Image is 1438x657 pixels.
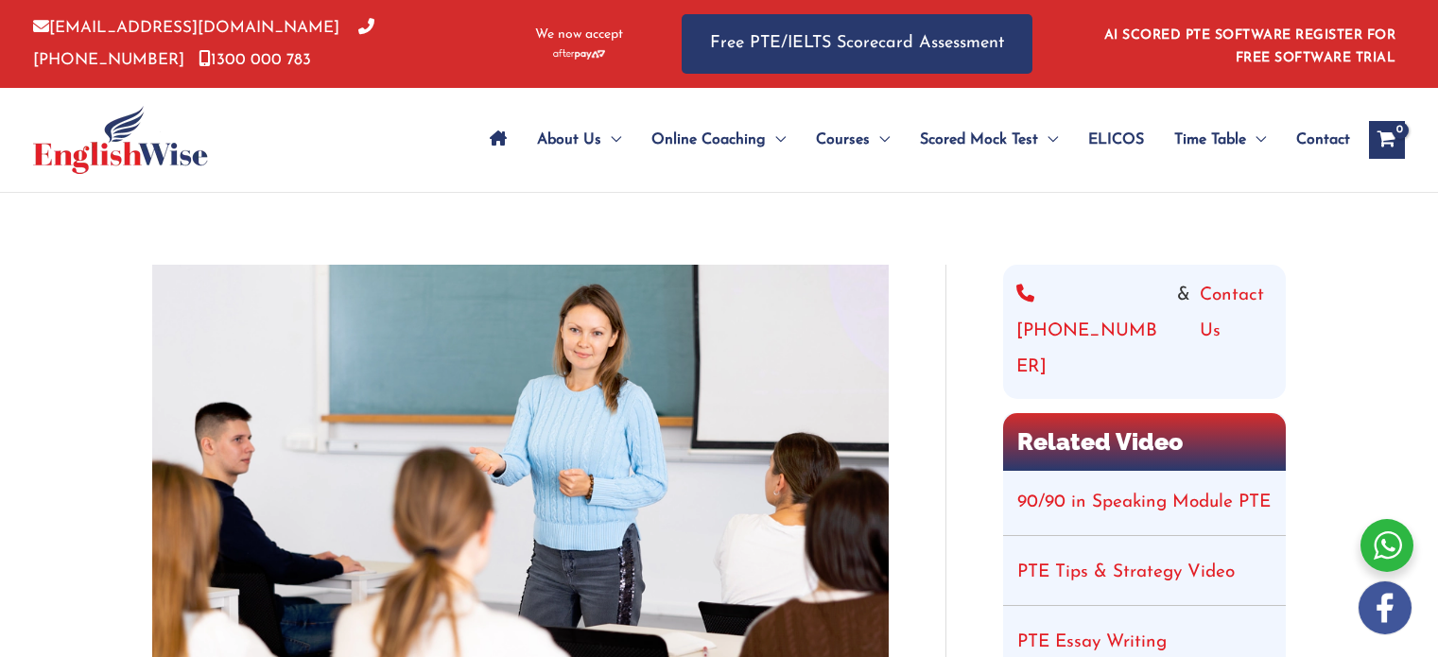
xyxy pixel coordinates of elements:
a: Free PTE/IELTS Scorecard Assessment [682,14,1032,74]
a: 90/90 in Speaking Module PTE [1017,493,1271,511]
a: Contact Us [1200,278,1273,386]
img: Afterpay-Logo [553,49,605,60]
a: PTE Essay Writing [1017,633,1167,651]
nav: Site Navigation: Main Menu [475,107,1350,173]
aside: Header Widget 1 [1093,13,1405,75]
span: Menu Toggle [870,107,890,173]
a: About UsMenu Toggle [522,107,636,173]
a: Contact [1281,107,1350,173]
a: [EMAIL_ADDRESS][DOMAIN_NAME] [33,20,339,36]
span: Contact [1296,107,1350,173]
span: Time Table [1174,107,1246,173]
a: View Shopping Cart, empty [1369,121,1405,159]
a: Time TableMenu Toggle [1159,107,1281,173]
span: ELICOS [1088,107,1144,173]
a: [PHONE_NUMBER] [1016,278,1168,386]
a: Online CoachingMenu Toggle [636,107,801,173]
img: white-facebook.png [1359,581,1412,634]
span: Menu Toggle [1246,107,1266,173]
span: We now accept [535,26,623,44]
span: Scored Mock Test [920,107,1038,173]
span: Menu Toggle [1038,107,1058,173]
a: CoursesMenu Toggle [801,107,905,173]
a: [PHONE_NUMBER] [33,20,374,67]
span: Menu Toggle [601,107,621,173]
a: PTE Tips & Strategy Video [1017,563,1235,581]
span: Courses [816,107,870,173]
a: Scored Mock TestMenu Toggle [905,107,1073,173]
a: ELICOS [1073,107,1159,173]
a: 1300 000 783 [199,52,311,68]
div: & [1016,278,1273,386]
h2: Related Video [1003,413,1286,471]
span: Menu Toggle [766,107,786,173]
img: cropped-ew-logo [33,106,208,174]
span: About Us [537,107,601,173]
a: AI SCORED PTE SOFTWARE REGISTER FOR FREE SOFTWARE TRIAL [1104,28,1396,65]
span: Online Coaching [651,107,766,173]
